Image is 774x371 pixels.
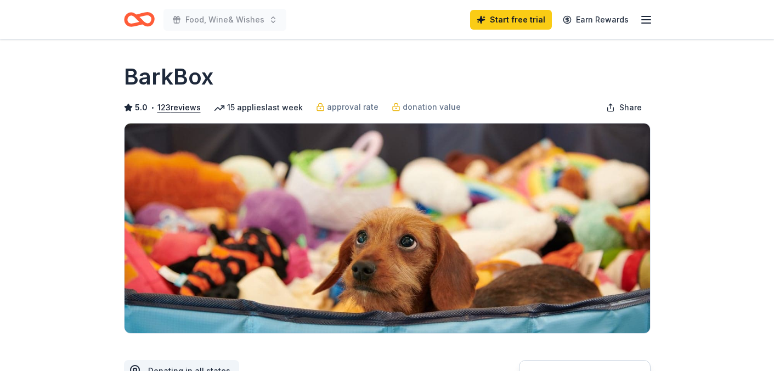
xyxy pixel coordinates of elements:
[327,100,378,114] span: approval rate
[556,10,635,30] a: Earn Rewards
[214,101,303,114] div: 15 applies last week
[124,7,155,32] a: Home
[135,101,148,114] span: 5.0
[392,100,461,114] a: donation value
[150,103,154,112] span: •
[125,123,650,333] img: Image for BarkBox
[157,101,201,114] button: 123reviews
[316,100,378,114] a: approval rate
[619,101,642,114] span: Share
[163,9,286,31] button: Food, Wine& Wishes
[185,13,264,26] span: Food, Wine& Wishes
[597,97,651,119] button: Share
[470,10,552,30] a: Start free trial
[124,61,213,92] h1: BarkBox
[403,100,461,114] span: donation value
